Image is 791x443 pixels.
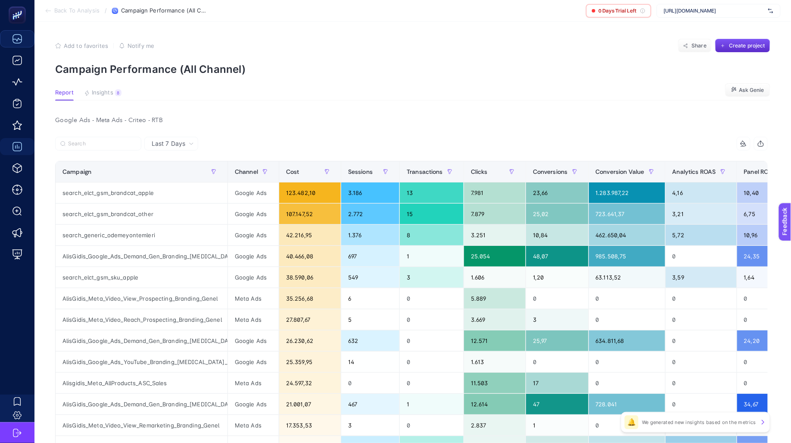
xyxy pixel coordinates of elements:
[400,330,464,351] div: 0
[5,3,33,9] span: Feedback
[279,288,341,309] div: 35.256,68
[464,415,526,436] div: 2.837
[279,246,341,267] div: 40.466,08
[589,415,665,436] div: 0
[341,267,399,288] div: 549
[56,204,227,224] div: search_elct_gsm_brandcat_other
[400,204,464,224] div: 15
[526,309,589,330] div: 3
[279,182,341,203] div: 123.482,10
[48,114,775,126] div: Google Ads - Meta Ads - Criteo - RTB
[666,182,737,203] div: 4,16
[692,42,707,49] span: Share
[729,42,765,49] span: Create project
[62,168,91,175] span: Campaign
[464,309,526,330] div: 3.669
[228,352,279,372] div: Google Ads
[725,83,770,97] button: Ask Genie
[228,309,279,330] div: Meta Ads
[666,267,737,288] div: 3,59
[228,394,279,415] div: Google Ads
[407,168,443,175] span: Transactions
[589,330,665,351] div: 634.811,68
[625,415,638,429] div: 🔔
[464,373,526,393] div: 11.503
[526,246,589,267] div: 48,07
[589,204,665,224] div: 723.641,37
[341,309,399,330] div: 5
[56,394,227,415] div: AlisGidis_Google_Ads_Demand_Gen_Branding_[MEDICAL_DATA]_Firsatlari_YTViewers
[464,330,526,351] div: 12.571
[341,182,399,203] div: 3.186
[56,288,227,309] div: AlisGidis_Meta_Video_View_Prospecting_Branding_Genel
[596,168,645,175] span: Conversion Value
[526,267,589,288] div: 1,20
[64,42,108,49] span: Add to favorites
[341,394,399,415] div: 467
[464,246,526,267] div: 25.054
[666,352,737,372] div: 0
[678,39,712,53] button: Share
[56,267,227,288] div: search_elct_gsm_sku_apple
[348,168,373,175] span: Sessions
[341,415,399,436] div: 3
[55,42,108,49] button: Add to favorites
[464,267,526,288] div: 1.606
[228,415,279,436] div: Meta Ads
[279,394,341,415] div: 21.001,07
[464,288,526,309] div: 5.889
[121,7,207,14] span: Campaign Performance (All Channel)
[589,225,665,245] div: 462.650,04
[279,373,341,393] div: 24.597,32
[55,89,74,96] span: Report
[341,225,399,245] div: 1.376
[642,419,756,426] p: We generated new insights based on the metrics
[119,42,154,49] button: Notify me
[739,87,764,94] span: Ask Genie
[666,330,737,351] div: 0
[464,352,526,372] div: 1.613
[279,415,341,436] div: 17.353,53
[533,168,568,175] span: Conversions
[92,89,113,96] span: Insights
[464,204,526,224] div: 7.879
[589,309,665,330] div: 0
[589,373,665,393] div: 0
[341,373,399,393] div: 0
[400,309,464,330] div: 0
[400,246,464,267] div: 1
[279,204,341,224] div: 107.147,52
[228,182,279,203] div: Google Ads
[589,246,665,267] div: 985.508,75
[235,168,258,175] span: Channel
[56,225,227,245] div: search_generic_odemeyontemleri
[666,309,737,330] div: 0
[589,352,665,372] div: 0
[400,415,464,436] div: 0
[56,309,227,330] div: AlisGidis_Meta_Video_Reach_Prospecting_Branding_Genel
[228,373,279,393] div: Meta Ads
[228,225,279,245] div: Google Ads
[589,288,665,309] div: 0
[400,288,464,309] div: 0
[228,267,279,288] div: Google Ads
[341,330,399,351] div: 632
[56,246,227,267] div: AlisGidis_Google_Ads_Demand_Gen_Branding_[MEDICAL_DATA]_Firsatlari_Prospecting
[589,394,665,415] div: 728.041
[228,330,279,351] div: Google Ads
[56,373,227,393] div: Alisgidis_Meta_AllProducts_ASC_Sales
[666,288,737,309] div: 0
[400,394,464,415] div: 1
[464,182,526,203] div: 7.981
[664,7,765,14] span: [URL][DOMAIN_NAME]
[105,7,107,14] span: /
[279,330,341,351] div: 26.230,62
[526,352,589,372] div: 0
[400,267,464,288] div: 3
[589,182,665,203] div: 1.283.987,22
[471,168,488,175] span: Clicks
[341,352,399,372] div: 14
[464,225,526,245] div: 3.251
[526,182,589,203] div: 23,66
[341,288,399,309] div: 6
